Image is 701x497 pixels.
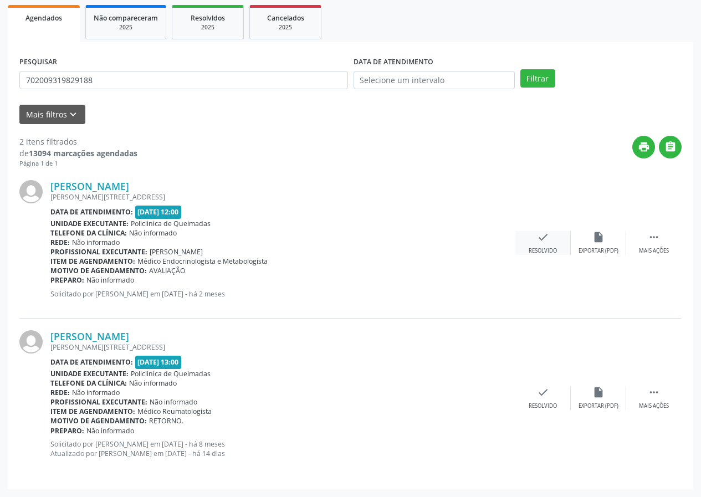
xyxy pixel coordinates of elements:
i: insert_drive_file [592,386,605,398]
div: [PERSON_NAME][STREET_ADDRESS] [50,342,515,352]
button:  [659,136,682,158]
span: Não compareceram [94,13,158,23]
b: Profissional executante: [50,397,147,407]
div: Resolvido [529,402,557,410]
b: Unidade executante: [50,369,129,378]
div: de [19,147,137,159]
i:  [648,386,660,398]
button: print [632,136,655,158]
img: img [19,180,43,203]
b: Preparo: [50,426,84,435]
input: Nome, CNS [19,71,348,90]
b: Unidade executante: [50,219,129,228]
span: Policlinica de Queimadas [131,369,211,378]
span: Não informado [129,228,177,238]
span: Médico Reumatologista [137,407,212,416]
button: Filtrar [520,69,555,88]
div: [PERSON_NAME][STREET_ADDRESS] [50,192,515,202]
div: 2025 [258,23,313,32]
b: Profissional executante: [50,247,147,257]
span: [PERSON_NAME] [150,247,203,257]
div: 2 itens filtrados [19,136,137,147]
span: Não informado [72,388,120,397]
span: RETORNO. [149,416,183,426]
span: Não informado [86,426,134,435]
span: Não informado [150,397,197,407]
button: Mais filtroskeyboard_arrow_down [19,105,85,124]
span: Policlinica de Queimadas [131,219,211,228]
i: insert_drive_file [592,231,605,243]
div: 2025 [180,23,236,32]
b: Telefone da clínica: [50,228,127,238]
b: Data de atendimento: [50,207,133,217]
span: Médico Endocrinologista e Metabologista [137,257,268,266]
div: Resolvido [529,247,557,255]
b: Telefone da clínica: [50,378,127,388]
span: [DATE] 12:00 [135,206,182,218]
b: Rede: [50,238,70,247]
div: 2025 [94,23,158,32]
b: Motivo de agendamento: [50,416,147,426]
label: DATA DE ATENDIMENTO [354,54,433,71]
span: Cancelados [267,13,304,23]
label: PESQUISAR [19,54,57,71]
i: print [638,141,650,153]
p: Solicitado por [PERSON_NAME] em [DATE] - há 2 meses [50,289,515,299]
b: Preparo: [50,275,84,285]
i: check [537,231,549,243]
b: Motivo de agendamento: [50,266,147,275]
i:  [648,231,660,243]
div: Mais ações [639,402,669,410]
a: [PERSON_NAME] [50,180,129,192]
strong: 13094 marcações agendadas [29,148,137,158]
a: [PERSON_NAME] [50,330,129,342]
b: Item de agendamento: [50,257,135,266]
p: Solicitado por [PERSON_NAME] em [DATE] - há 8 meses Atualizado por [PERSON_NAME] em [DATE] - há 1... [50,439,515,458]
div: Página 1 de 1 [19,159,137,168]
b: Data de atendimento: [50,357,133,367]
div: Exportar (PDF) [579,402,618,410]
i: check [537,386,549,398]
div: Exportar (PDF) [579,247,618,255]
span: Não informado [86,275,134,285]
img: img [19,330,43,353]
i: keyboard_arrow_down [67,109,79,121]
b: Item de agendamento: [50,407,135,416]
span: Não informado [129,378,177,388]
span: Não informado [72,238,120,247]
span: AVALIAÇÃO [149,266,186,275]
i:  [664,141,677,153]
b: Rede: [50,388,70,397]
span: Agendados [25,13,62,23]
span: [DATE] 13:00 [135,356,182,368]
input: Selecione um intervalo [354,71,515,90]
div: Mais ações [639,247,669,255]
span: Resolvidos [191,13,225,23]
